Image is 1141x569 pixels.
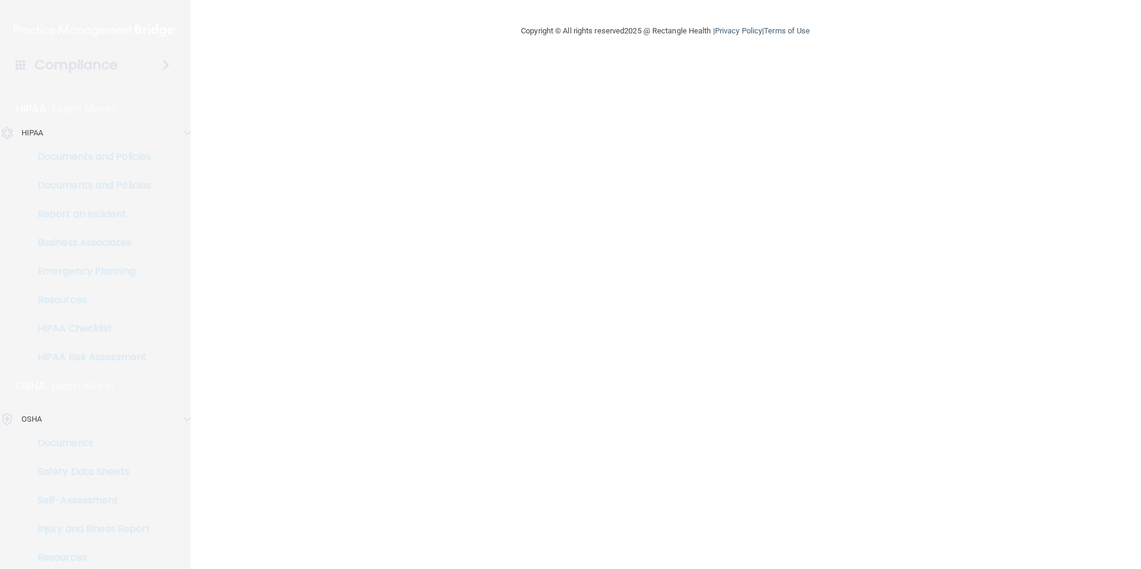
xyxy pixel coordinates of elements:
[14,18,176,42] img: PMB logo
[8,494,171,506] p: Self-Assessment
[8,294,171,306] p: Resources
[53,102,116,116] p: Learn More!
[8,323,171,335] p: HIPAA Checklist
[448,12,883,50] div: Copyright © All rights reserved 2025 @ Rectangle Health | |
[764,26,810,35] a: Terms of Use
[16,102,47,116] p: HIPAA
[8,208,171,220] p: Report an Incident
[8,237,171,249] p: Business Associates
[8,466,171,478] p: Safety Data Sheets
[8,265,171,277] p: Emergency Planning
[52,379,115,393] p: Learn More!
[21,126,44,140] p: HIPAA
[8,552,171,564] p: Resources
[35,57,118,73] h4: Compliance
[8,180,171,191] p: Documents and Policies
[8,437,171,449] p: Documents
[8,351,171,363] p: HIPAA Risk Assessment
[16,379,46,393] p: OSHA
[715,26,762,35] a: Privacy Policy
[8,151,171,163] p: Documents and Policies
[21,412,42,426] p: OSHA
[8,523,171,535] p: Injury and Illness Report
